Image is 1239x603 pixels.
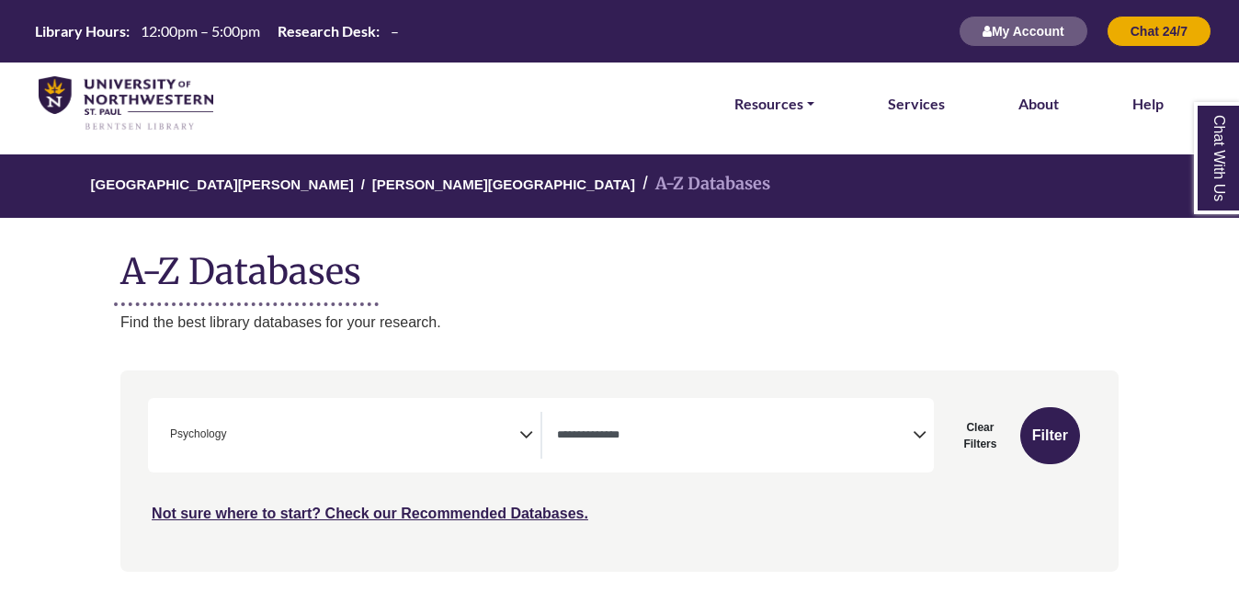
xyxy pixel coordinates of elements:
button: Submit for Search Results [1020,407,1080,464]
li: Psychology [163,426,226,443]
a: Chat 24/7 [1107,23,1211,39]
a: Hours Today [28,21,406,42]
button: My Account [959,16,1088,47]
span: Psychology [170,426,226,443]
table: Hours Today [28,21,406,39]
span: 12:00pm – 5:00pm [141,22,260,40]
a: [PERSON_NAME][GEOGRAPHIC_DATA] [372,174,635,192]
p: Find the best library databases for your research. [120,311,1119,335]
th: Library Hours: [28,21,131,40]
textarea: Search [230,429,238,444]
a: Help [1132,92,1164,116]
a: About [1018,92,1059,116]
h1: A-Z Databases [120,236,1119,292]
a: My Account [959,23,1088,39]
a: Services [888,92,945,116]
textarea: Search [557,429,913,444]
nav: breadcrumb [120,154,1119,218]
li: A-Z Databases [635,171,770,198]
button: Chat 24/7 [1107,16,1211,47]
th: Research Desk: [270,21,381,40]
img: library_home [39,76,213,131]
a: Resources [734,92,814,116]
a: Not sure where to start? Check our Recommended Databases. [152,506,588,521]
a: [GEOGRAPHIC_DATA][PERSON_NAME] [91,174,354,192]
nav: Search filters [120,370,1119,571]
span: – [391,22,399,40]
button: Clear Filters [945,407,1016,464]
